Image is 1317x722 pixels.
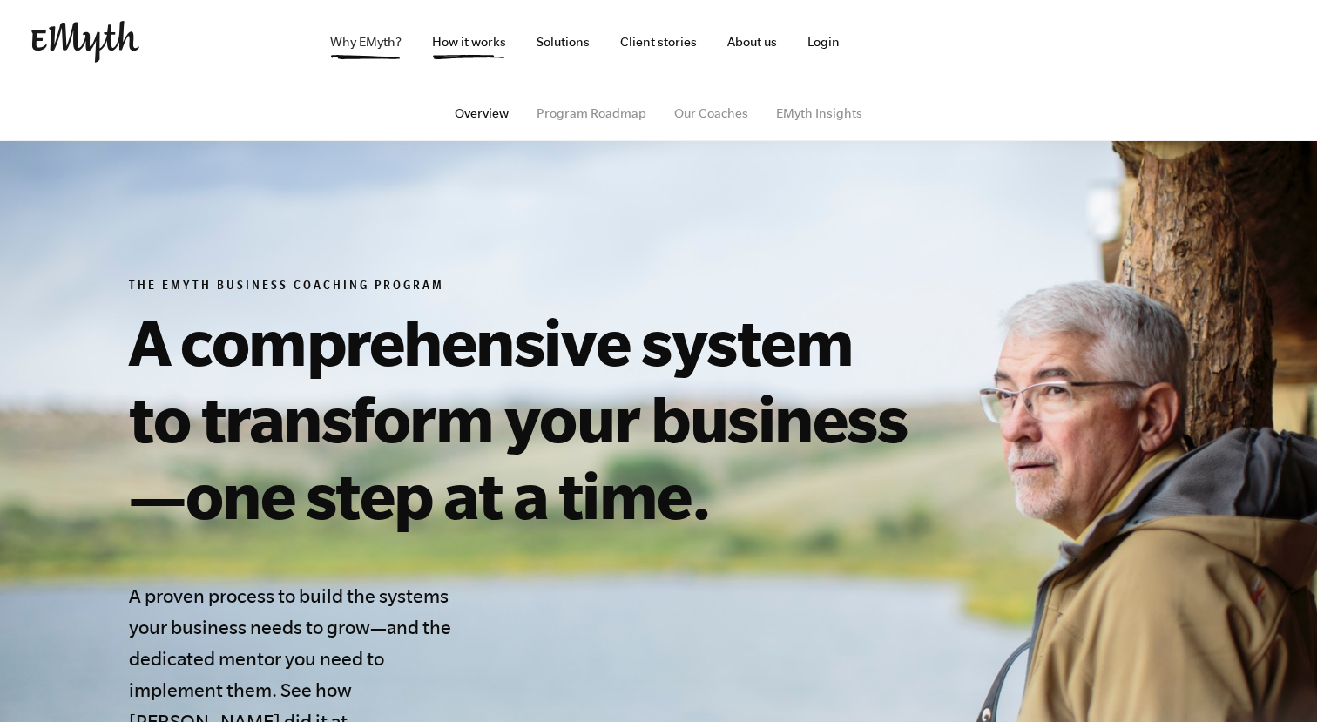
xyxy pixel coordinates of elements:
a: Our Coaches [674,106,748,120]
a: Overview [455,106,509,120]
a: EMyth Insights [776,106,862,120]
a: Program Roadmap [537,106,646,120]
h1: A comprehensive system to transform your business—one step at a time. [129,303,923,533]
iframe: Chat Widget [1230,638,1317,722]
iframe: Embedded CTA [911,23,1094,61]
iframe: Embedded CTA [1103,23,1286,61]
img: EMyth [31,21,139,63]
h6: The EMyth Business Coaching Program [129,279,923,296]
